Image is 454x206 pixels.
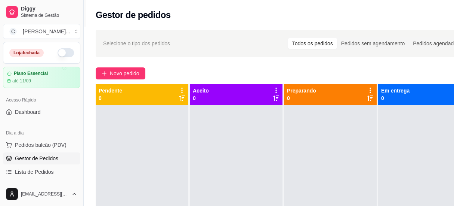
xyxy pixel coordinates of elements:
[288,38,337,49] div: Todos os pedidos
[103,39,170,48] span: Selecione o tipo dos pedidos
[3,24,80,39] button: Select a team
[9,28,17,35] span: C
[21,191,68,197] span: [EMAIL_ADDRESS][DOMAIN_NAME]
[102,71,107,76] span: plus
[381,94,410,102] p: 0
[96,9,171,21] h2: Gestor de pedidos
[3,67,80,88] a: Plano Essencialaté 11/09
[99,94,122,102] p: 0
[337,38,409,49] div: Pedidos sem agendamento
[3,185,80,203] button: [EMAIL_ADDRESS][DOMAIN_NAME]
[3,139,80,151] button: Pedidos balcão (PDV)
[3,106,80,118] a: Dashboard
[110,69,139,78] span: Novo pedido
[15,155,58,162] span: Gestor de Pedidos
[23,28,70,35] div: [PERSON_NAME] ...
[3,179,80,191] a: Salão / Mesas
[3,94,80,106] div: Acesso Rápido
[99,87,122,94] p: Pendente
[12,78,31,84] article: até 11/09
[287,87,316,94] p: Preparando
[15,108,41,116] span: Dashboard
[193,87,209,94] p: Aceito
[3,127,80,139] div: Dia a dia
[21,6,77,12] span: Diggy
[15,141,67,149] span: Pedidos balcão (PDV)
[15,182,48,189] span: Salão / Mesas
[15,168,54,176] span: Lista de Pedidos
[58,48,74,57] button: Alterar Status
[193,94,209,102] p: 0
[3,152,80,164] a: Gestor de Pedidos
[381,87,410,94] p: Em entrega
[3,166,80,178] a: Lista de Pedidos
[96,67,145,79] button: Novo pedido
[287,94,316,102] p: 0
[21,12,77,18] span: Sistema de Gestão
[9,49,44,57] div: Loja fechada
[14,71,48,76] article: Plano Essencial
[3,3,80,21] a: DiggySistema de Gestão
